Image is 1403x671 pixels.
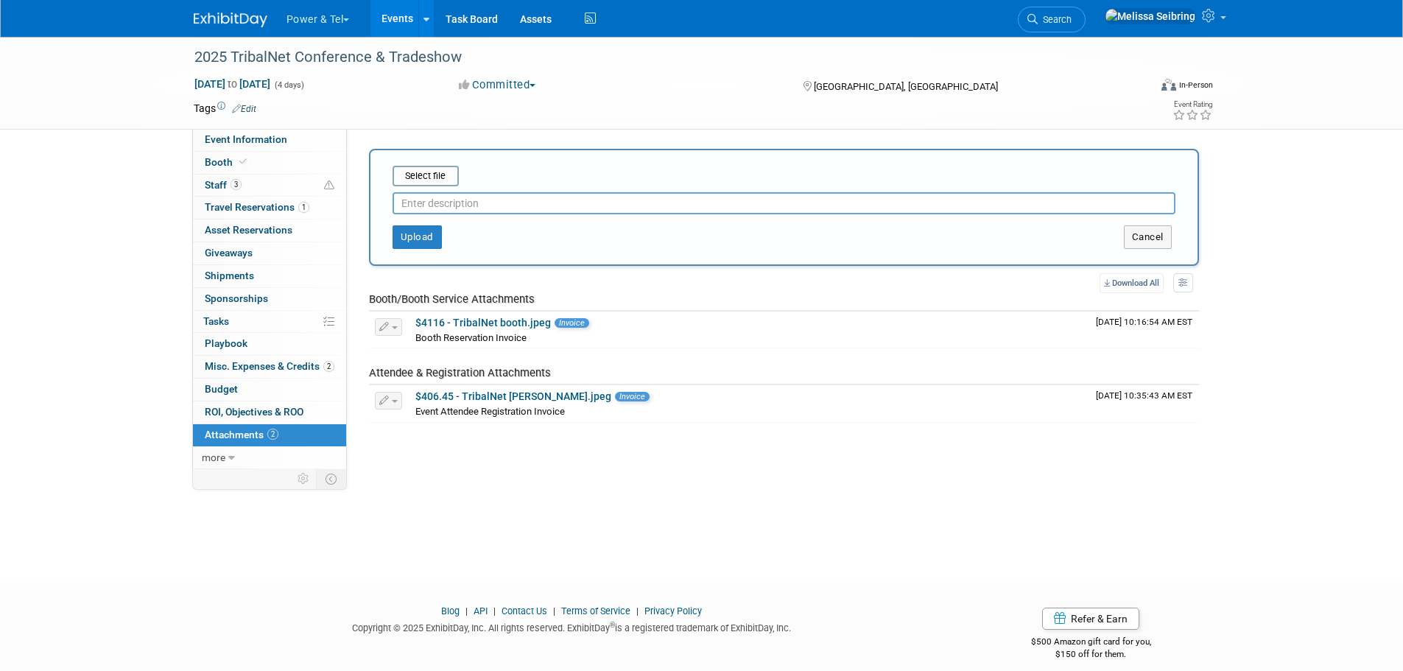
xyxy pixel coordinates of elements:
span: Booth/Booth Service Attachments [369,292,535,306]
button: Upload [393,225,442,249]
span: 2 [267,429,278,440]
span: Sponsorships [205,292,268,304]
a: Staff3 [193,175,346,197]
a: $4116 - TribalNet booth.jpeg [415,317,551,329]
a: Asset Reservations [193,219,346,242]
td: Upload Timestamp [1090,385,1199,422]
span: [DATE] [DATE] [194,77,271,91]
span: | [633,605,642,616]
span: 2 [323,361,334,372]
a: Giveaways [193,242,346,264]
span: Attendee & Registration Attachments [369,366,551,379]
a: Contact Us [502,605,547,616]
span: Playbook [205,337,247,349]
a: ROI, Objectives & ROO [193,401,346,424]
span: more [202,452,225,463]
input: Enter description [393,192,1175,214]
span: ROI, Objectives & ROO [205,406,303,418]
span: to [225,78,239,90]
span: Giveaways [205,247,253,259]
span: Upload Timestamp [1096,317,1192,327]
a: Search [1018,7,1086,32]
span: Potential Scheduling Conflict -- at least one attendee is tagged in another overlapping event. [324,179,334,192]
span: Asset Reservations [205,224,292,236]
td: Toggle Event Tabs [316,469,346,488]
a: API [474,605,488,616]
a: Travel Reservations1 [193,197,346,219]
a: Edit [232,104,256,114]
img: ExhibitDay [194,13,267,27]
a: Blog [441,605,460,616]
td: Tags [194,101,256,116]
div: 2025 TribalNet Conference & Tradeshow [189,44,1127,71]
a: $406.45 - TribalNet [PERSON_NAME].jpeg [415,390,611,402]
i: Booth reservation complete [239,158,247,166]
div: $150 off for them. [972,648,1210,661]
span: Event Information [205,133,287,145]
a: Misc. Expenses & Credits2 [193,356,346,378]
img: Format-Inperson.png [1161,79,1176,91]
span: Event Attendee Registration Invoice [415,406,565,417]
a: Tasks [193,311,346,333]
span: Upload Timestamp [1096,390,1192,401]
span: Shipments [205,270,254,281]
span: Booth Reservation Invoice [415,332,527,343]
span: Misc. Expenses & Credits [205,360,334,372]
a: Refer & Earn [1042,608,1139,630]
div: $500 Amazon gift card for you, [972,626,1210,660]
td: Upload Timestamp [1090,312,1199,348]
span: Staff [205,179,242,191]
span: [GEOGRAPHIC_DATA], [GEOGRAPHIC_DATA] [814,81,998,92]
a: more [193,447,346,469]
span: | [490,605,499,616]
a: Booth [193,152,346,174]
a: Privacy Policy [644,605,702,616]
a: Event Information [193,129,346,151]
a: Shipments [193,265,346,287]
span: Invoice [615,392,650,401]
span: Tasks [203,315,229,327]
a: Playbook [193,333,346,355]
a: Terms of Service [561,605,630,616]
span: Search [1038,14,1072,25]
a: Budget [193,379,346,401]
div: In-Person [1178,80,1213,91]
span: (4 days) [273,80,304,90]
img: Melissa Seibring [1105,8,1196,24]
button: Cancel [1124,225,1172,249]
button: Committed [454,77,541,93]
span: | [549,605,559,616]
a: Download All [1100,273,1164,293]
span: Travel Reservations [205,201,309,213]
a: Sponsorships [193,288,346,310]
sup: ® [610,621,615,629]
span: Attachments [205,429,278,440]
div: Event Rating [1172,101,1212,108]
div: Event Format [1062,77,1214,99]
span: 3 [231,179,242,190]
td: Personalize Event Tab Strip [291,469,317,488]
span: | [462,605,471,616]
span: Booth [205,156,250,168]
div: Copyright © 2025 ExhibitDay, Inc. All rights reserved. ExhibitDay is a registered trademark of Ex... [194,618,951,635]
span: Invoice [555,318,589,328]
span: Budget [205,383,238,395]
span: 1 [298,202,309,213]
a: Attachments2 [193,424,346,446]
